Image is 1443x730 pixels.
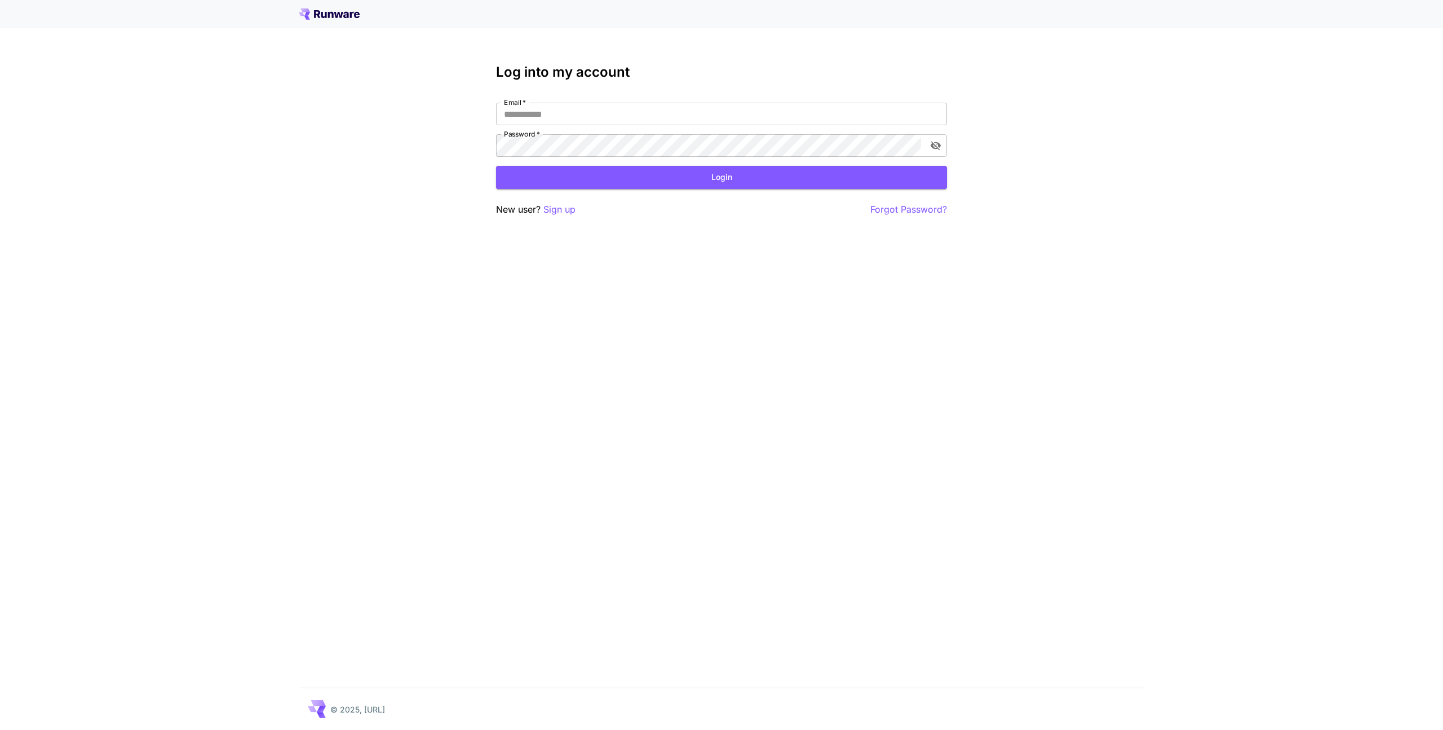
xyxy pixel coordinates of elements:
[504,129,540,139] label: Password
[543,203,576,217] button: Sign up
[496,203,576,217] p: New user?
[330,703,385,715] p: © 2025, [URL]
[926,135,946,156] button: toggle password visibility
[496,64,947,80] h3: Log into my account
[496,166,947,189] button: Login
[870,203,947,217] button: Forgot Password?
[504,98,526,107] label: Email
